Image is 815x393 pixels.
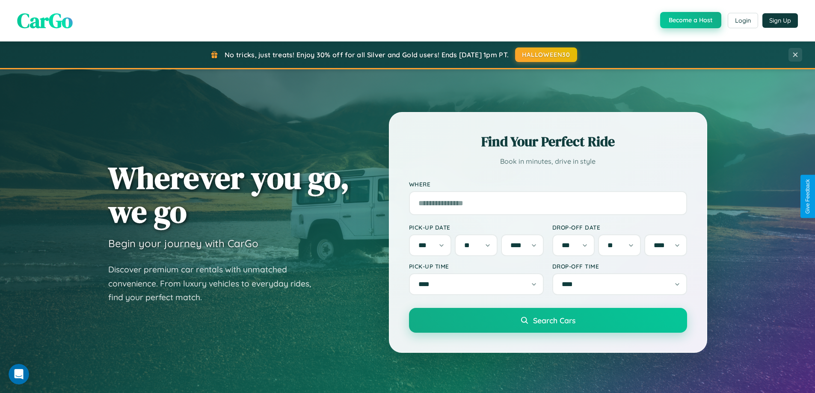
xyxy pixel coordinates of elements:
p: Discover premium car rentals with unmatched convenience. From luxury vehicles to everyday rides, ... [108,263,322,304]
button: Search Cars [409,308,687,333]
span: Search Cars [533,316,575,325]
button: Sign Up [762,13,798,28]
h2: Find Your Perfect Ride [409,132,687,151]
button: Become a Host [660,12,721,28]
button: Login [728,13,758,28]
label: Where [409,180,687,188]
label: Pick-up Date [409,224,544,231]
label: Drop-off Time [552,263,687,270]
h1: Wherever you go, we go [108,161,350,228]
span: CarGo [17,6,73,35]
button: HALLOWEEN30 [515,47,577,62]
span: No tricks, just treats! Enjoy 30% off for all Silver and Gold users! Ends [DATE] 1pm PT. [225,50,509,59]
label: Pick-up Time [409,263,544,270]
div: Give Feedback [805,179,811,214]
iframe: Intercom live chat [9,364,29,384]
label: Drop-off Date [552,224,687,231]
p: Book in minutes, drive in style [409,155,687,168]
h3: Begin your journey with CarGo [108,237,258,250]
